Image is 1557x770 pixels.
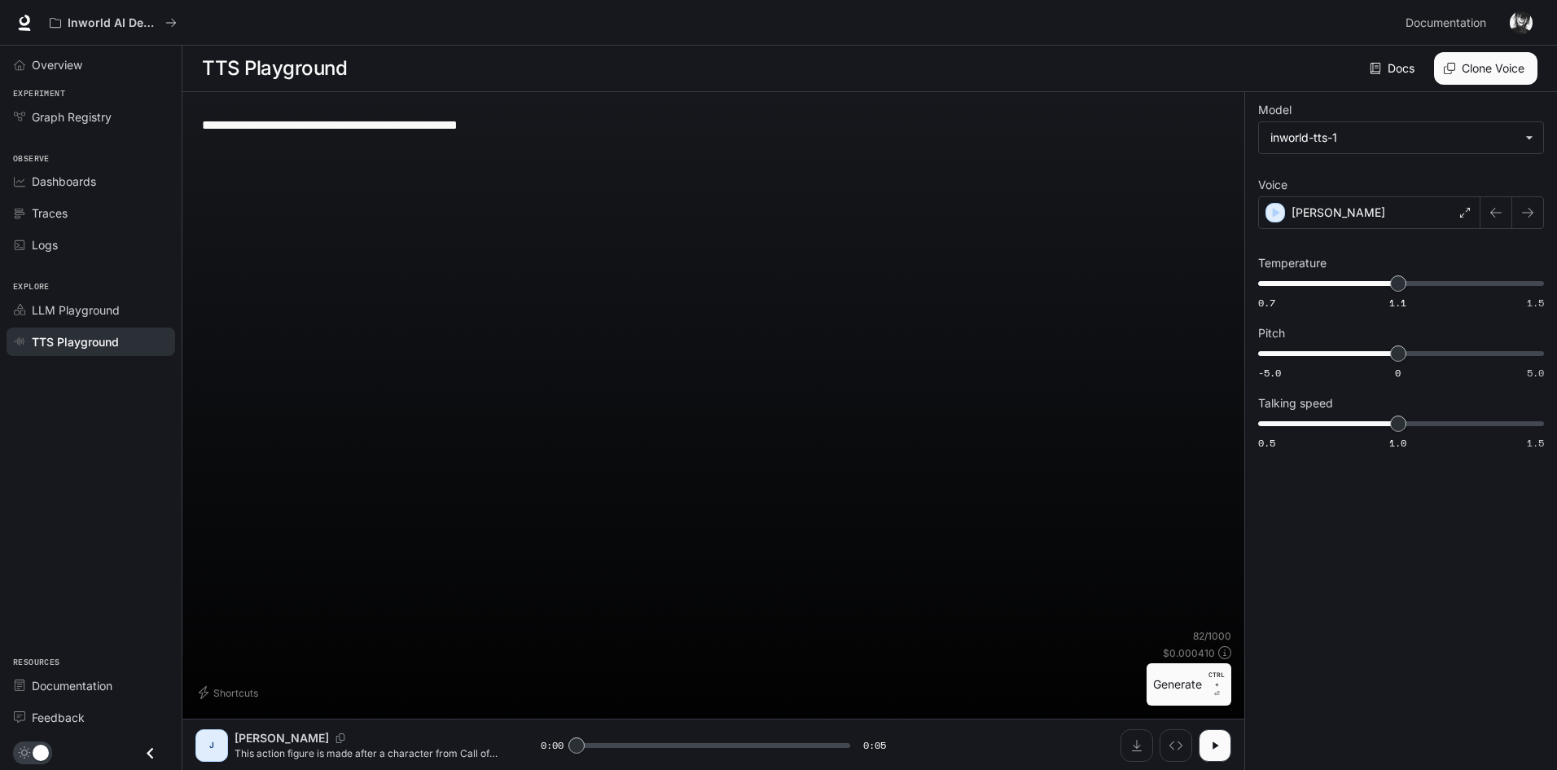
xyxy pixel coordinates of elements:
[42,7,184,39] button: All workspaces
[32,333,119,350] span: TTS Playground
[32,301,120,319] span: LLM Playground
[1406,13,1486,33] span: Documentation
[541,737,564,754] span: 0:00
[132,737,169,770] button: Close drawer
[1434,52,1537,85] button: Clone Voice
[32,205,68,222] span: Traces
[1270,130,1517,146] div: inworld-tts-1
[1389,436,1406,450] span: 1.0
[1527,366,1544,380] span: 5.0
[1258,436,1275,450] span: 0.5
[1510,11,1533,34] img: User avatar
[1147,663,1231,706] button: GenerateCTRL +⏎
[195,680,265,706] button: Shortcuts
[7,167,175,196] a: Dashboards
[68,16,159,30] p: Inworld AI Demos
[1258,296,1275,310] span: 0.7
[1258,257,1327,269] p: Temperature
[32,236,58,253] span: Logs
[32,709,85,726] span: Feedback
[1389,296,1406,310] span: 1.1
[1258,104,1292,116] p: Model
[33,743,49,761] span: Dark mode toggle
[1208,670,1225,699] p: ⏎
[1193,629,1231,643] p: 82 / 1000
[1160,729,1192,762] button: Inspect
[1259,122,1543,153] div: inworld-tts-1
[7,231,175,259] a: Logs
[1395,366,1401,380] span: 0
[329,733,352,743] button: Copy Voice ID
[32,56,82,73] span: Overview
[7,51,175,79] a: Overview
[1505,7,1537,39] button: User avatar
[235,746,502,760] p: This action figure is made after a character from Call of [PERSON_NAME] called [PERSON_NAME]
[1366,52,1421,85] a: Docs
[32,108,112,125] span: Graph Registry
[1258,179,1287,191] p: Voice
[7,199,175,227] a: Traces
[1292,205,1385,221] p: [PERSON_NAME]
[7,296,175,324] a: LLM Playground
[1527,436,1544,450] span: 1.5
[32,677,112,694] span: Documentation
[863,737,886,754] span: 0:05
[1258,398,1333,409] p: Talking speed
[199,733,225,759] div: J
[1527,296,1544,310] span: 1.5
[7,671,175,700] a: Documentation
[7,703,175,732] a: Feedback
[32,173,96,190] span: Dashboards
[1258,328,1285,339] p: Pitch
[1121,729,1153,762] button: Download audio
[1163,646,1215,660] p: $ 0.000410
[1208,670,1225,689] p: CTRL +
[202,52,347,85] h1: TTS Playground
[7,328,175,356] a: TTS Playground
[235,730,329,746] p: [PERSON_NAME]
[1399,7,1498,39] a: Documentation
[7,103,175,131] a: Graph Registry
[1258,366,1281,380] span: -5.0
